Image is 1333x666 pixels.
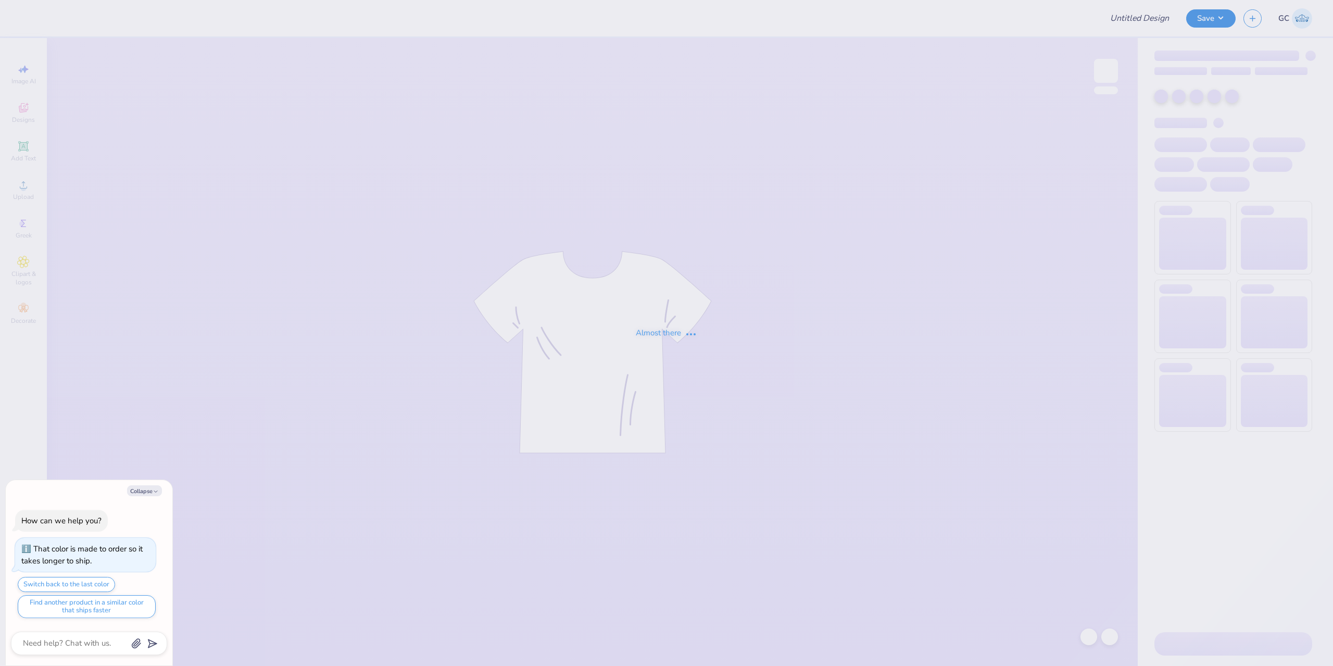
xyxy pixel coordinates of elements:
[18,595,156,618] button: Find another product in a similar color that ships faster
[21,544,143,566] div: That color is made to order so it takes longer to ship.
[18,577,115,592] button: Switch back to the last color
[636,327,697,339] div: Almost there
[127,485,162,496] button: Collapse
[21,516,102,526] div: How can we help you?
